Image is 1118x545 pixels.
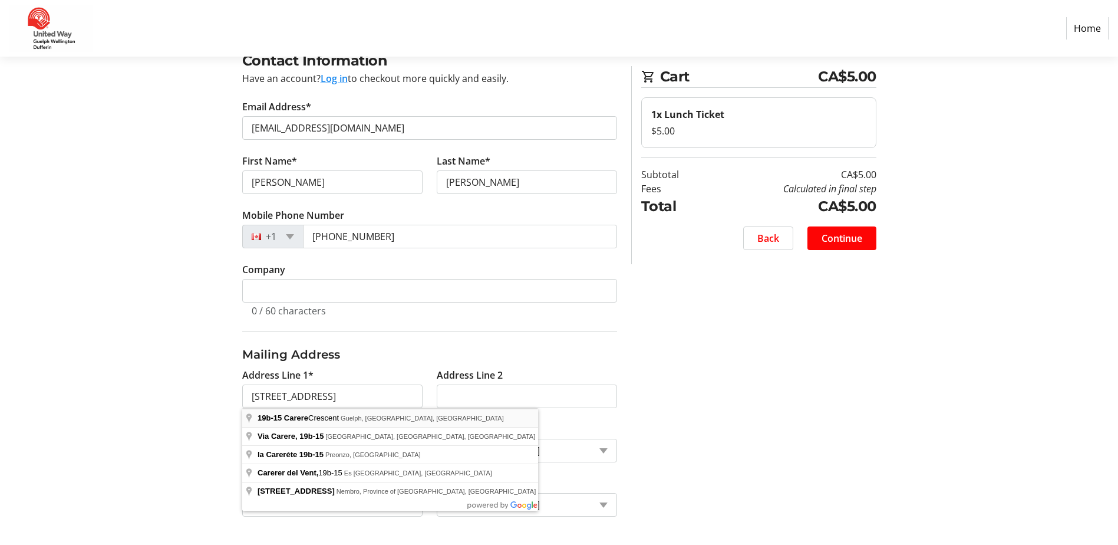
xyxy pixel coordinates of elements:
div: $5.00 [651,124,866,138]
label: Address Line 1* [242,368,314,382]
span: CA$5.00 [818,66,876,87]
label: First Name* [242,154,297,168]
div: Have an account? to checkout more quickly and easily. [242,71,617,86]
tr-character-limit: 0 / 60 characters [252,304,326,317]
span: 19b-15 Carere [258,413,308,422]
span: Preonzo, [GEOGRAPHIC_DATA] [325,451,421,458]
input: Address [242,385,423,408]
td: Total [641,196,709,217]
label: Address Line 2 [437,368,503,382]
span: Es [GEOGRAPHIC_DATA], [GEOGRAPHIC_DATA] [344,470,492,477]
h3: Mailing Address [242,346,617,363]
span: Continue [822,231,862,245]
span: Crescent [258,413,341,422]
td: CA$5.00 [709,196,876,217]
span: Guelph, [GEOGRAPHIC_DATA], [GEOGRAPHIC_DATA] [341,415,504,422]
td: Calculated in final step [709,182,876,196]
td: CA$5.00 [709,168,876,182]
span: Cart [660,66,819,87]
span: Carerer del Vent, [258,468,318,477]
button: Log in [321,71,348,86]
label: Mobile Phone Number [242,208,344,222]
span: 19b-15 [258,468,344,477]
label: Company [242,262,285,277]
span: [STREET_ADDRESS] [258,487,335,495]
span: Back [757,231,779,245]
span: Nembro, Province of [GEOGRAPHIC_DATA], [GEOGRAPHIC_DATA] [337,488,536,495]
h2: Contact Information [242,50,617,71]
span: Via Carere, 19b-15 [258,432,324,441]
img: United Way Guelph Wellington Dufferin's Logo [9,5,93,52]
a: Home [1066,17,1109,40]
span: la Careréte 19b-15 [258,450,324,459]
strong: 1x Lunch Ticket [651,108,724,121]
td: Fees [641,182,709,196]
td: Subtotal [641,168,709,182]
span: [GEOGRAPHIC_DATA], [GEOGRAPHIC_DATA], [GEOGRAPHIC_DATA] [326,433,536,440]
input: (506) 234-5678 [303,225,617,248]
label: Email Address* [242,100,311,114]
button: Back [743,226,793,250]
label: Last Name* [437,154,490,168]
button: Continue [807,226,876,250]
